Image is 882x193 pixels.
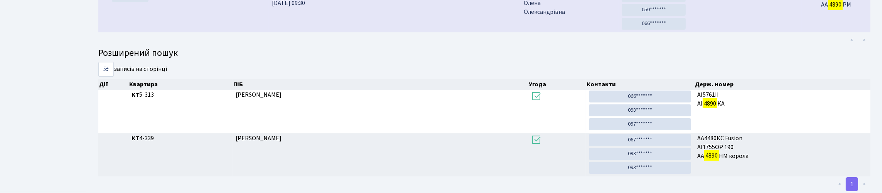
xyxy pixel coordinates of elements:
th: Контакти [586,79,694,90]
th: Дії [98,79,128,90]
a: 1 [846,177,858,191]
span: 5-313 [132,91,229,99]
th: Держ. номер [694,79,870,90]
th: Квартира [128,79,233,90]
select: записів на сторінці [98,62,114,77]
span: [PERSON_NAME] [236,91,282,99]
span: 4-339 [132,134,229,143]
th: Угода [528,79,586,90]
h4: Розширений пошук [98,48,870,59]
mark: 4890 [703,98,717,109]
b: КТ [132,91,139,99]
mark: 4890 [704,150,719,161]
label: записів на сторінці [98,62,167,77]
th: ПІБ [233,79,528,90]
b: КТ [132,134,139,143]
span: [PERSON_NAME] [236,134,282,143]
h5: АА РМ [805,1,867,8]
span: АІ5761ІІ АІ КА [697,91,867,108]
span: АА4480КС Fusion АІ1755ОР 190 АА НМ корола [697,134,867,161]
